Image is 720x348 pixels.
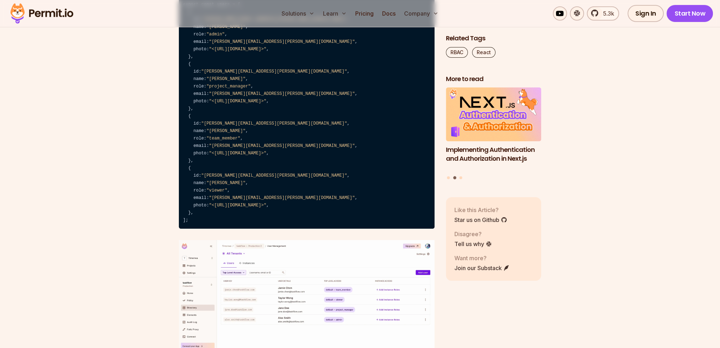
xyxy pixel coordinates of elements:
[209,39,355,44] span: "[PERSON_NAME][EMAIL_ADDRESS][PERSON_NAME][DOMAIN_NAME]"
[446,75,542,84] h2: More to read
[454,254,510,262] p: Want more?
[446,47,468,58] a: RBAC
[446,88,542,172] li: 2 of 3
[201,69,347,74] span: "[PERSON_NAME][EMAIL_ADDRESS][PERSON_NAME][DOMAIN_NAME]"
[279,6,317,21] button: Solutions
[206,181,245,186] span: "[PERSON_NAME]"
[667,5,713,22] a: Start Now
[446,34,542,43] h2: Related Tags
[209,151,266,156] span: "<[URL][DOMAIN_NAME]>"
[209,99,266,104] span: "<[URL][DOMAIN_NAME]>"
[206,188,227,193] span: "viewer"
[401,6,441,21] button: Company
[472,47,495,58] a: React
[587,6,619,21] a: 5.3k
[206,84,251,89] span: "project_manager"
[209,143,355,148] span: "[PERSON_NAME][EMAIL_ADDRESS][PERSON_NAME][DOMAIN_NAME]"
[446,88,542,181] div: Posts
[454,206,507,214] p: Like this Article?
[454,230,492,238] p: Disagree?
[320,6,350,21] button: Learn
[209,47,266,52] span: "<[URL][DOMAIN_NAME]>"
[206,76,245,81] span: "[PERSON_NAME]"
[628,5,664,22] a: Sign In
[379,6,398,21] a: Docs
[206,32,225,37] span: "admin"
[446,88,542,172] a: Implementing Authentication and Authorization in Next.jsImplementing Authentication and Authoriza...
[7,1,76,25] img: Permit logo
[206,129,245,133] span: "[PERSON_NAME]"
[453,176,456,179] button: Go to slide 2
[209,195,355,200] span: "[PERSON_NAME][EMAIL_ADDRESS][PERSON_NAME][DOMAIN_NAME]"
[454,216,507,224] a: Star us on Github
[446,146,542,163] h3: Implementing Authentication and Authorization in Next.js
[352,6,376,21] a: Pricing
[447,176,450,179] button: Go to slide 1
[206,136,240,141] span: "team_member"
[446,88,542,142] img: Implementing Authentication and Authorization in Next.js
[454,264,510,272] a: Join our Substack
[599,9,614,18] span: 5.3k
[201,121,347,126] span: "[PERSON_NAME][EMAIL_ADDRESS][PERSON_NAME][DOMAIN_NAME]"
[454,240,492,248] a: Tell us why
[209,203,266,208] span: "<[URL][DOMAIN_NAME]>"
[209,91,355,96] span: "[PERSON_NAME][EMAIL_ADDRESS][PERSON_NAME][DOMAIN_NAME]"
[459,176,462,179] button: Go to slide 3
[201,173,347,178] span: "[PERSON_NAME][EMAIL_ADDRESS][PERSON_NAME][DOMAIN_NAME]"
